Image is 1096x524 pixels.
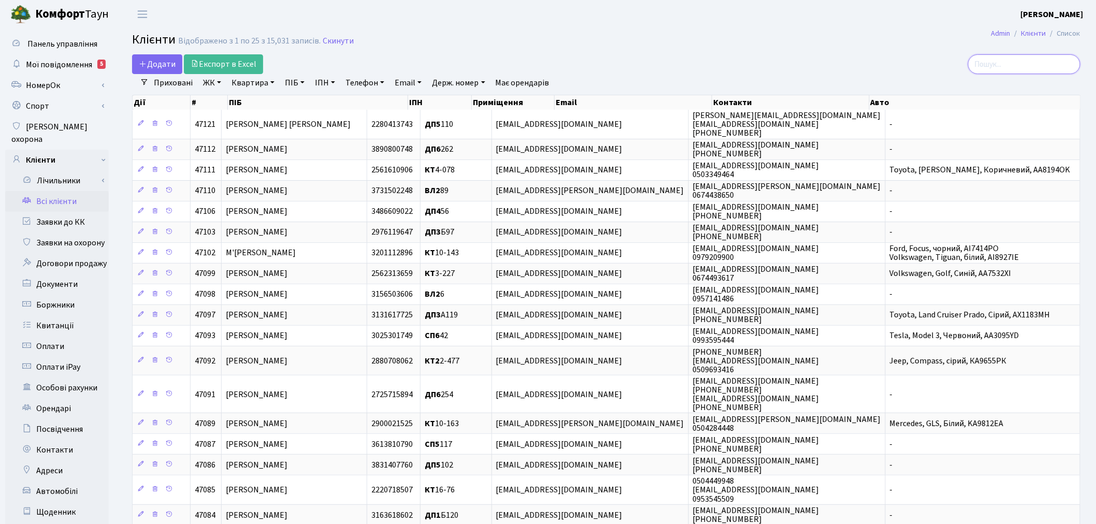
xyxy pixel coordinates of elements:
span: [PERSON_NAME] [226,289,287,300]
span: [EMAIL_ADDRESS][DOMAIN_NAME] [496,119,623,130]
span: 6 [425,289,444,300]
span: 16-76 [425,485,455,496]
a: Держ. номер [428,74,489,92]
span: 2725715894 [371,389,413,400]
a: Мої повідомлення5 [5,54,109,75]
span: Jeep, Compass, сірий, КА9655РК [890,355,1007,367]
a: Панель управління [5,34,109,54]
span: [EMAIL_ADDRESS][DOMAIN_NAME] 0503349464 [693,160,819,180]
span: - [890,206,893,217]
b: ДП6 [425,144,441,155]
span: 2900021525 [371,418,413,429]
b: КТ [425,418,435,429]
span: 3613810790 [371,439,413,450]
li: Список [1046,28,1080,39]
input: Пошук... [968,54,1080,74]
th: Дії [133,95,191,110]
span: [EMAIL_ADDRESS][DOMAIN_NAME] [PHONE_NUMBER] [693,434,819,455]
span: [EMAIL_ADDRESS][DOMAIN_NAME] [496,227,623,238]
span: [EMAIL_ADDRESS][DOMAIN_NAME] 0993595444 [693,326,819,346]
span: - [890,389,893,400]
span: 3-227 [425,268,455,280]
span: [PERSON_NAME] [226,330,287,342]
span: [EMAIL_ADDRESS][DOMAIN_NAME] [PHONE_NUMBER] [EMAIL_ADDRESS][DOMAIN_NAME] [PHONE_NUMBER] [693,375,819,413]
span: 47091 [195,389,215,400]
span: 3131617725 [371,310,413,321]
span: 2-477 [425,355,459,367]
b: КТ [425,165,435,176]
th: # [191,95,228,110]
span: [EMAIL_ADDRESS][PERSON_NAME][DOMAIN_NAME] 0674438650 [693,181,881,201]
a: Автомобілі [5,481,109,502]
span: [PHONE_NUMBER] [EMAIL_ADDRESS][DOMAIN_NAME] 0509693416 [693,346,819,375]
span: Tesla, Model 3, Червоний, АА3095YD [890,330,1019,342]
th: ІПН [408,95,471,110]
span: 47121 [195,119,215,130]
span: 47099 [195,268,215,280]
span: [EMAIL_ADDRESS][PERSON_NAME][DOMAIN_NAME] [496,418,684,429]
b: ДП4 [425,206,441,217]
span: 42 [425,330,448,342]
th: ПІБ [228,95,409,110]
span: 47111 [195,165,215,176]
a: НомерОк [5,75,109,96]
a: [PERSON_NAME] охорона [5,117,109,150]
button: Переключити навігацію [129,6,155,23]
a: Документи [5,274,109,295]
span: [PERSON_NAME][EMAIL_ADDRESS][DOMAIN_NAME] [EMAIL_ADDRESS][DOMAIN_NAME] [PHONE_NUMBER] [693,110,881,139]
span: Mercedes, GLS, Білий, KA9812EA [890,418,1004,429]
span: - [890,289,893,300]
span: 3831407760 [371,459,413,471]
a: Посвідчення [5,419,109,440]
span: 47098 [195,289,215,300]
span: - [890,510,893,521]
span: - [890,439,893,450]
span: 0504449948 [EMAIL_ADDRESS][DOMAIN_NAME] 0953545509 [693,475,819,504]
b: ДП5 [425,459,441,471]
span: - [890,185,893,197]
span: Б120 [425,510,458,521]
span: [EMAIL_ADDRESS][DOMAIN_NAME] [496,310,623,321]
span: 2220718507 [371,485,413,496]
span: [PERSON_NAME] [226,185,287,197]
span: 47089 [195,418,215,429]
span: 47110 [195,185,215,197]
b: КТ2 [425,355,440,367]
span: Volkswagen, Golf, Синій, AA7532XI [890,268,1012,280]
img: logo.png [10,4,31,25]
span: [PERSON_NAME] [226,510,287,521]
span: [PERSON_NAME] [226,227,287,238]
a: Боржники [5,295,109,315]
span: [EMAIL_ADDRESS][DOMAIN_NAME] [496,165,623,176]
div: Відображено з 1 по 25 з 15,031 записів. [178,36,321,46]
span: 10-143 [425,248,459,259]
span: - [890,227,893,238]
span: М'[PERSON_NAME] [226,248,296,259]
span: 110 [425,119,453,130]
span: 3890800748 [371,144,413,155]
a: Email [391,74,426,92]
span: 47103 [195,227,215,238]
span: Toyota, [PERSON_NAME], Коричневий, AA8194OK [890,165,1071,176]
span: [EMAIL_ADDRESS][DOMAIN_NAME] [496,355,623,367]
span: 47106 [195,206,215,217]
span: [PERSON_NAME] [226,459,287,471]
span: 47093 [195,330,215,342]
span: [EMAIL_ADDRESS][DOMAIN_NAME] [496,268,623,280]
span: 3025301749 [371,330,413,342]
a: Заявки до КК [5,212,109,232]
a: Оплати iPay [5,357,109,377]
span: [EMAIL_ADDRESS][DOMAIN_NAME] 0979209900 [693,243,819,263]
span: 47087 [195,439,215,450]
a: Особові рахунки [5,377,109,398]
span: 3201112896 [371,248,413,259]
a: Квитанції [5,315,109,336]
span: 47102 [195,248,215,259]
b: ДП3 [425,227,441,238]
b: ДП6 [425,389,441,400]
span: [PERSON_NAME] [226,144,287,155]
a: ІПН [311,74,339,92]
span: 262 [425,144,453,155]
a: Договори продажу [5,253,109,274]
a: Всі клієнти [5,191,109,212]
